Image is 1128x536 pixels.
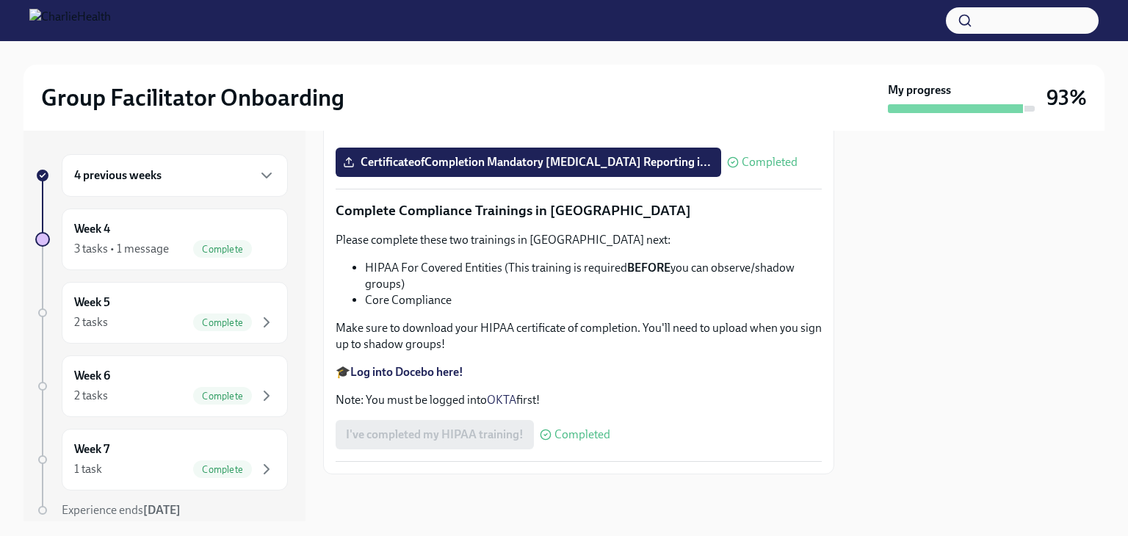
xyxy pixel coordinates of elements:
li: HIPAA For Covered Entities (This training is required you can observe/shadow groups) [365,260,822,292]
p: 🎓 [336,364,822,380]
label: CertificateofCompletion Mandatory [MEDICAL_DATA] Reporting i... [336,148,721,177]
strong: My progress [888,82,951,98]
span: CertificateofCompletion Mandatory [MEDICAL_DATA] Reporting i... [346,155,711,170]
strong: BEFORE [627,261,670,275]
a: Log into Docebo here! [350,365,463,379]
h3: 93% [1046,84,1087,111]
h6: Week 4 [74,221,110,237]
strong: [DATE] [143,503,181,517]
a: Week 71 taskComplete [35,429,288,490]
span: Complete [193,391,252,402]
span: Complete [193,464,252,475]
div: 1 task [74,461,102,477]
span: Complete [193,317,252,328]
p: Please complete these two trainings in [GEOGRAPHIC_DATA] next: [336,232,822,248]
div: 3 tasks • 1 message [74,241,169,257]
span: Experience ends [62,503,181,517]
p: Complete Compliance Trainings in [GEOGRAPHIC_DATA] [336,201,822,220]
li: Core Compliance [365,292,822,308]
img: CharlieHealth [29,9,111,32]
div: 4 previous weeks [62,154,288,197]
a: Week 52 tasksComplete [35,282,288,344]
p: Make sure to download your HIPAA certificate of completion. You'll need to upload when you sign u... [336,320,822,352]
a: Week 43 tasks • 1 messageComplete [35,209,288,270]
h6: Week 7 [74,441,109,457]
span: Completed [742,156,798,168]
div: 2 tasks [74,314,108,330]
h2: Group Facilitator Onboarding [41,83,344,112]
p: Note: You must be logged into first! [336,392,822,408]
a: OKTA [487,393,516,407]
h6: 4 previous weeks [74,167,162,184]
div: 2 tasks [74,388,108,404]
h6: Week 6 [74,368,110,384]
span: Completed [554,429,610,441]
a: Week 62 tasksComplete [35,355,288,417]
span: Complete [193,244,252,255]
h6: Week 5 [74,294,110,311]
